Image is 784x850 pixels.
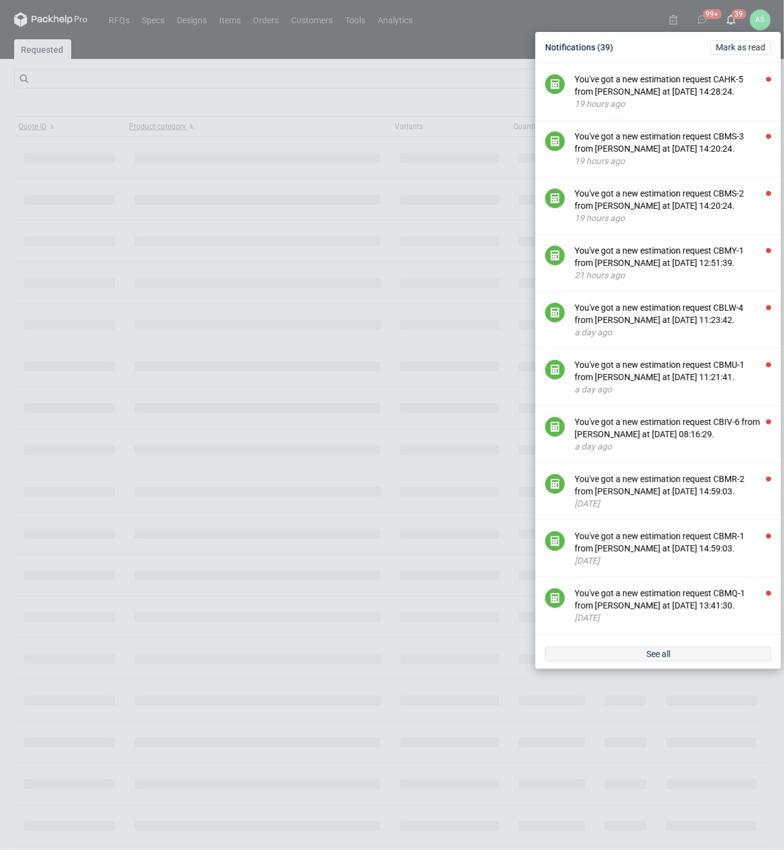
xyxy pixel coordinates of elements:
[575,383,771,396] div: a day ago
[575,269,771,281] div: 21 hours ago
[575,359,771,396] button: You've got a new estimation request CBMU-1 from [PERSON_NAME] at [DATE] 11:21:41.a day ago
[575,244,771,281] button: You've got a new estimation request CBMY-1 from [PERSON_NAME] at [DATE] 12:51:39.21 hours ago
[716,43,766,52] span: Mark as read
[575,73,771,110] button: You've got a new estimation request CAHK-5 from [PERSON_NAME] at [DATE] 14:28:24.19 hours ago
[575,130,771,167] button: You've got a new estimation request CBMS-3 from [PERSON_NAME] at [DATE] 14:20:24.19 hours ago
[575,212,771,224] div: 19 hours ago
[575,497,771,510] div: [DATE]
[575,530,771,567] button: You've got a new estimation request CBMR-1 from [PERSON_NAME] at [DATE] 14:59:03.[DATE]
[575,587,771,624] button: You've got a new estimation request CBMQ-1 from [PERSON_NAME] at [DATE] 13:41:30.[DATE]
[575,555,771,567] div: [DATE]
[575,326,771,338] div: a day ago
[575,473,771,497] div: You've got a new estimation request CBMR-2 from [PERSON_NAME] at [DATE] 14:59:03.
[540,37,776,58] div: Notifications (39)
[575,130,771,155] div: You've got a new estimation request CBMS-3 from [PERSON_NAME] at [DATE] 14:20:24.
[575,416,771,440] div: You've got a new estimation request CBIV-6 from [PERSON_NAME] at [DATE] 08:16:29.
[575,612,771,624] div: [DATE]
[575,530,771,555] div: You've got a new estimation request CBMR-1 from [PERSON_NAME] at [DATE] 14:59:03.
[710,40,771,55] button: Mark as read
[575,302,771,326] div: You've got a new estimation request CBLW-4 from [PERSON_NAME] at [DATE] 11:23:42.
[545,647,771,661] a: See all
[575,302,771,338] button: You've got a new estimation request CBLW-4 from [PERSON_NAME] at [DATE] 11:23:42.a day ago
[575,587,771,612] div: You've got a new estimation request CBMQ-1 from [PERSON_NAME] at [DATE] 13:41:30.
[575,187,771,224] button: You've got a new estimation request CBMS-2 from [PERSON_NAME] at [DATE] 14:20:24.19 hours ago
[575,73,771,98] div: You've got a new estimation request CAHK-5 from [PERSON_NAME] at [DATE] 14:28:24.
[575,473,771,510] button: You've got a new estimation request CBMR-2 from [PERSON_NAME] at [DATE] 14:59:03.[DATE]
[575,359,771,383] div: You've got a new estimation request CBMU-1 from [PERSON_NAME] at [DATE] 11:21:41.
[646,650,670,658] span: See all
[575,187,771,212] div: You've got a new estimation request CBMS-2 from [PERSON_NAME] at [DATE] 14:20:24.
[575,416,771,453] button: You've got a new estimation request CBIV-6 from [PERSON_NAME] at [DATE] 08:16:29.a day ago
[575,244,771,269] div: You've got a new estimation request CBMY-1 from [PERSON_NAME] at [DATE] 12:51:39.
[575,155,771,167] div: 19 hours ago
[575,98,771,110] div: 19 hours ago
[575,440,771,453] div: a day ago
